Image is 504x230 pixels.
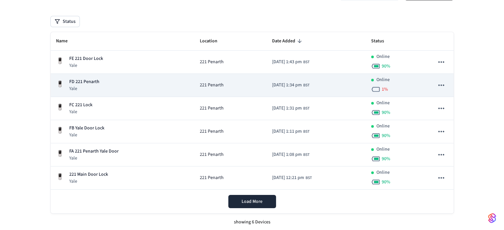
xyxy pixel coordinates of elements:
span: 1 % [382,86,388,93]
img: Yale Assure Touchscreen Wifi Smart Lock, Satin Nickel, Front [56,173,64,181]
div: Europe/London [272,59,309,66]
img: Yale Assure Touchscreen Wifi Smart Lock, Satin Nickel, Front [56,150,64,158]
p: FC 221 Lock [69,102,92,109]
span: Name [56,36,76,46]
span: BST [303,152,309,158]
span: 221 Penarth [200,128,224,135]
p: Online [376,146,390,153]
span: [DATE] 1:34 pm [272,82,302,89]
span: BST [303,106,309,112]
p: Yale [69,132,104,138]
img: Yale Assure Touchscreen Wifi Smart Lock, Satin Nickel, Front [56,126,64,134]
span: 90 % [382,156,390,162]
div: Europe/London [272,82,309,89]
img: Yale Assure Touchscreen Wifi Smart Lock, Satin Nickel, Front [56,57,64,65]
span: BST [303,82,309,88]
span: Status [371,36,393,46]
span: 221 Penarth [200,82,224,89]
div: Europe/London [272,151,309,158]
p: FB Yale Door Lock [69,125,104,132]
span: [DATE] 1:11 pm [272,128,302,135]
p: Online [376,123,390,130]
span: [DATE] 1:31 pm [272,105,302,112]
img: Yale Assure Touchscreen Wifi Smart Lock, Satin Nickel, Front [56,80,64,88]
p: Online [376,100,390,107]
p: Online [376,169,390,176]
div: Europe/London [272,105,309,112]
span: 90 % [382,63,390,69]
img: SeamLogoGradient.69752ec5.svg [488,213,496,223]
p: Online [376,53,390,60]
span: 90 % [382,179,390,185]
span: 221 Penarth [200,105,224,112]
p: FA 221 Penarth Yale Door [69,148,119,155]
span: 90 % [382,132,390,139]
p: Yale [69,109,92,115]
span: Load More [242,198,262,205]
span: [DATE] 1:08 pm [272,151,302,158]
p: Online [376,76,390,83]
p: FE 221 Door Lock [69,55,103,62]
p: Yale [69,155,119,161]
img: Yale Assure Touchscreen Wifi Smart Lock, Satin Nickel, Front [56,103,64,111]
span: BST [303,129,309,135]
p: 221 Main Door Lock [69,171,108,178]
table: sticky table [51,32,454,190]
button: Status [51,16,80,27]
span: [DATE] 1:43 pm [272,59,302,66]
span: Date Added [272,36,304,46]
div: Europe/London [272,128,309,135]
span: BST [303,59,309,65]
span: Location [200,36,226,46]
p: Yale [69,62,103,69]
p: Yale [69,85,99,92]
p: FD 221 Penarth [69,78,99,85]
span: 221 Penarth [200,151,224,158]
p: Yale [69,178,108,185]
span: 221 Penarth [200,59,224,66]
span: BST [306,175,312,181]
button: Load More [228,195,276,208]
div: Europe/London [272,174,312,181]
span: 221 Penarth [200,174,224,181]
span: [DATE] 12:21 pm [272,174,304,181]
span: 90 % [382,109,390,116]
